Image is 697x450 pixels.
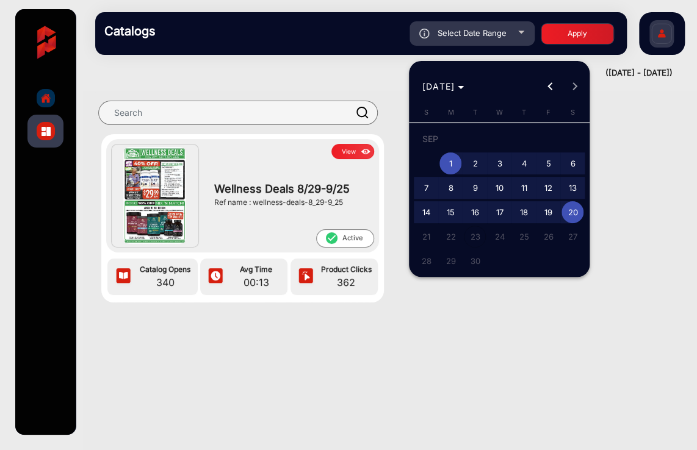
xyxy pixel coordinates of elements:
[513,201,535,223] span: 18
[537,226,559,248] span: 26
[571,108,575,116] span: S
[417,76,469,98] button: Choose month and year
[511,200,536,224] button: September 18, 2025
[464,177,486,199] span: 9
[537,177,559,199] span: 12
[487,176,511,200] button: September 10, 2025
[438,249,463,273] button: September 29, 2025
[487,200,511,224] button: September 17, 2025
[438,200,463,224] button: September 15, 2025
[560,151,585,176] button: September 6, 2025
[415,250,437,272] span: 28
[487,224,511,249] button: September 24, 2025
[464,250,486,272] span: 30
[536,224,560,249] button: September 26, 2025
[464,201,486,223] span: 16
[438,151,463,176] button: September 1, 2025
[414,224,438,249] button: September 21, 2025
[415,177,437,199] span: 7
[560,200,585,224] button: September 20, 2025
[538,74,562,99] button: Previous month
[560,224,585,249] button: September 27, 2025
[488,177,510,199] span: 10
[536,200,560,224] button: September 19, 2025
[513,152,535,174] span: 4
[536,176,560,200] button: September 12, 2025
[513,177,535,199] span: 11
[511,176,536,200] button: September 11, 2025
[522,108,526,116] span: T
[511,224,536,249] button: September 25, 2025
[439,226,461,248] span: 22
[562,226,583,248] span: 27
[487,151,511,176] button: September 3, 2025
[488,226,510,248] span: 24
[464,226,486,248] span: 23
[463,151,487,176] button: September 2, 2025
[463,200,487,224] button: September 16, 2025
[439,152,461,174] span: 1
[439,250,461,272] span: 29
[488,152,510,174] span: 3
[414,249,438,273] button: September 28, 2025
[414,127,585,151] td: SEP
[439,177,461,199] span: 8
[463,224,487,249] button: September 23, 2025
[414,176,438,200] button: September 7, 2025
[447,108,453,116] span: M
[473,108,477,116] span: T
[463,249,487,273] button: September 30, 2025
[438,224,463,249] button: September 22, 2025
[422,81,455,91] span: [DATE]
[415,226,437,248] span: 21
[464,152,486,174] span: 2
[562,177,583,199] span: 13
[439,201,461,223] span: 15
[537,201,559,223] span: 19
[537,152,559,174] span: 5
[415,201,437,223] span: 14
[560,176,585,200] button: September 13, 2025
[546,108,551,116] span: F
[511,151,536,176] button: September 4, 2025
[536,151,560,176] button: September 5, 2025
[424,108,428,116] span: S
[513,226,535,248] span: 25
[414,200,438,224] button: September 14, 2025
[562,201,583,223] span: 20
[438,176,463,200] button: September 8, 2025
[496,108,503,116] span: W
[488,201,510,223] span: 17
[562,152,583,174] span: 6
[463,176,487,200] button: September 9, 2025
